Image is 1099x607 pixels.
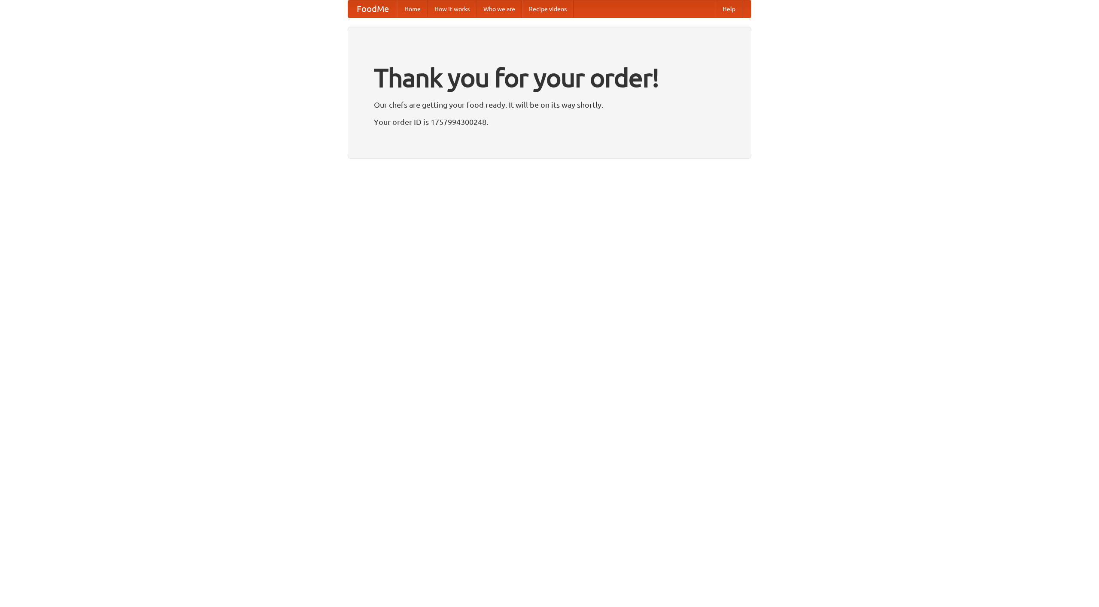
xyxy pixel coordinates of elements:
a: Home [398,0,428,18]
a: FoodMe [348,0,398,18]
p: Our chefs are getting your food ready. It will be on its way shortly. [374,98,725,111]
p: Your order ID is 1757994300248. [374,115,725,128]
a: Recipe videos [522,0,574,18]
a: Who we are [477,0,522,18]
a: Help [716,0,742,18]
a: How it works [428,0,477,18]
h1: Thank you for your order! [374,57,725,98]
